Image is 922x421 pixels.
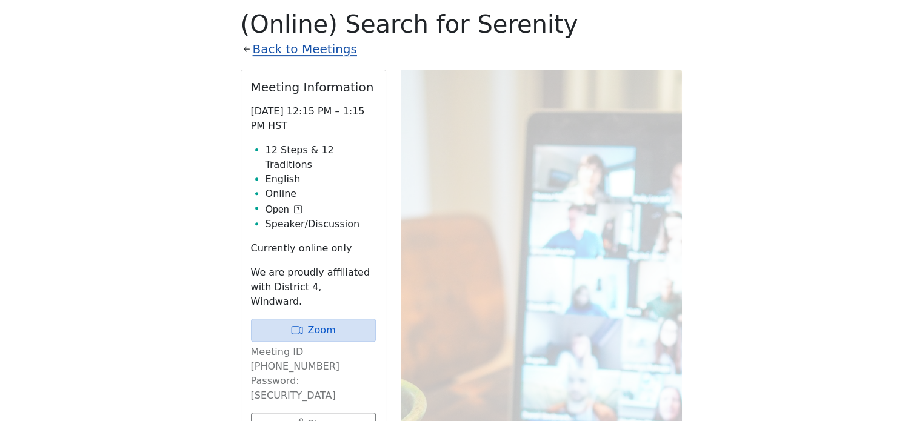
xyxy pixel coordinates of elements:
li: Speaker/Discussion [266,217,376,231]
li: English [266,172,376,187]
p: Meeting ID [PHONE_NUMBER] Password: [SECURITY_DATA] [251,345,376,403]
p: We are proudly affiliated with District 4, Windward. [251,265,376,309]
h1: (Online) Search for Serenity [241,10,682,39]
span: Open [266,202,289,217]
li: Online [266,187,376,201]
a: Back to Meetings [253,39,357,60]
button: Open [266,202,302,217]
h2: Meeting Information [251,80,376,94]
p: Currently online only [251,241,376,256]
a: Zoom [251,319,376,342]
li: 12 Steps & 12 Traditions [266,143,376,172]
p: [DATE] 12:15 PM – 1:15 PM HST [251,104,376,133]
